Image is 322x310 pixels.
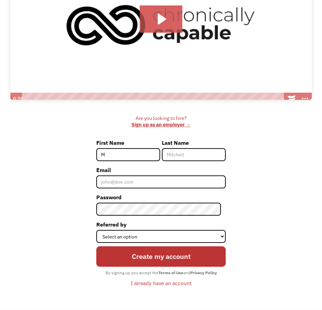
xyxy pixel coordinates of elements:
[102,268,220,277] div: By signing up you accept the and
[162,148,226,161] input: Mitchell
[96,175,226,188] input: john@doe.com
[96,115,226,128] div: Are you looking to hire? ‍
[96,137,160,148] label: First Name
[140,5,182,33] button: Play Video: Introducing Chronically Capable
[190,270,217,275] strong: Privacy Policy
[96,192,226,203] label: Password
[25,93,281,104] div: Playbar
[298,93,312,104] button: Show more buttons
[96,246,226,267] input: Create my account
[96,219,226,230] label: Referred by
[131,279,192,287] div: I already have an account
[162,137,226,148] label: Last Name
[96,137,226,289] form: Member-Signup-Form
[96,148,160,161] input: Joni
[158,270,183,275] strong: Terms of Use
[126,277,197,289] a: I already have an account
[131,121,191,128] a: Sign up as an employer →
[96,165,226,175] label: Email
[284,93,298,104] a: Wistia Logo -- Learn More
